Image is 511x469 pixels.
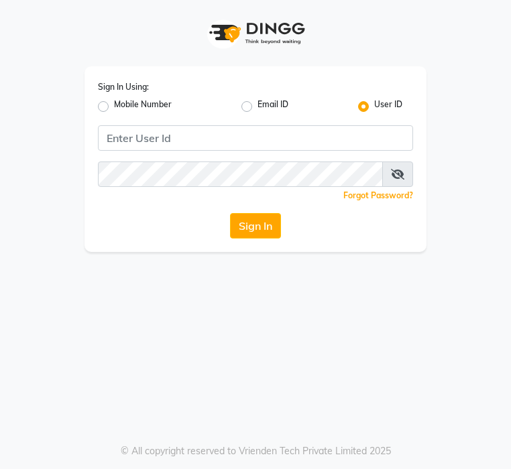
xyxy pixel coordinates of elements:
[98,125,413,151] input: Username
[98,81,149,93] label: Sign In Using:
[374,98,402,115] label: User ID
[114,98,172,115] label: Mobile Number
[230,213,281,239] button: Sign In
[258,98,288,115] label: Email ID
[98,161,383,187] input: Username
[202,13,309,53] img: logo1.svg
[343,190,413,200] a: Forgot Password?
